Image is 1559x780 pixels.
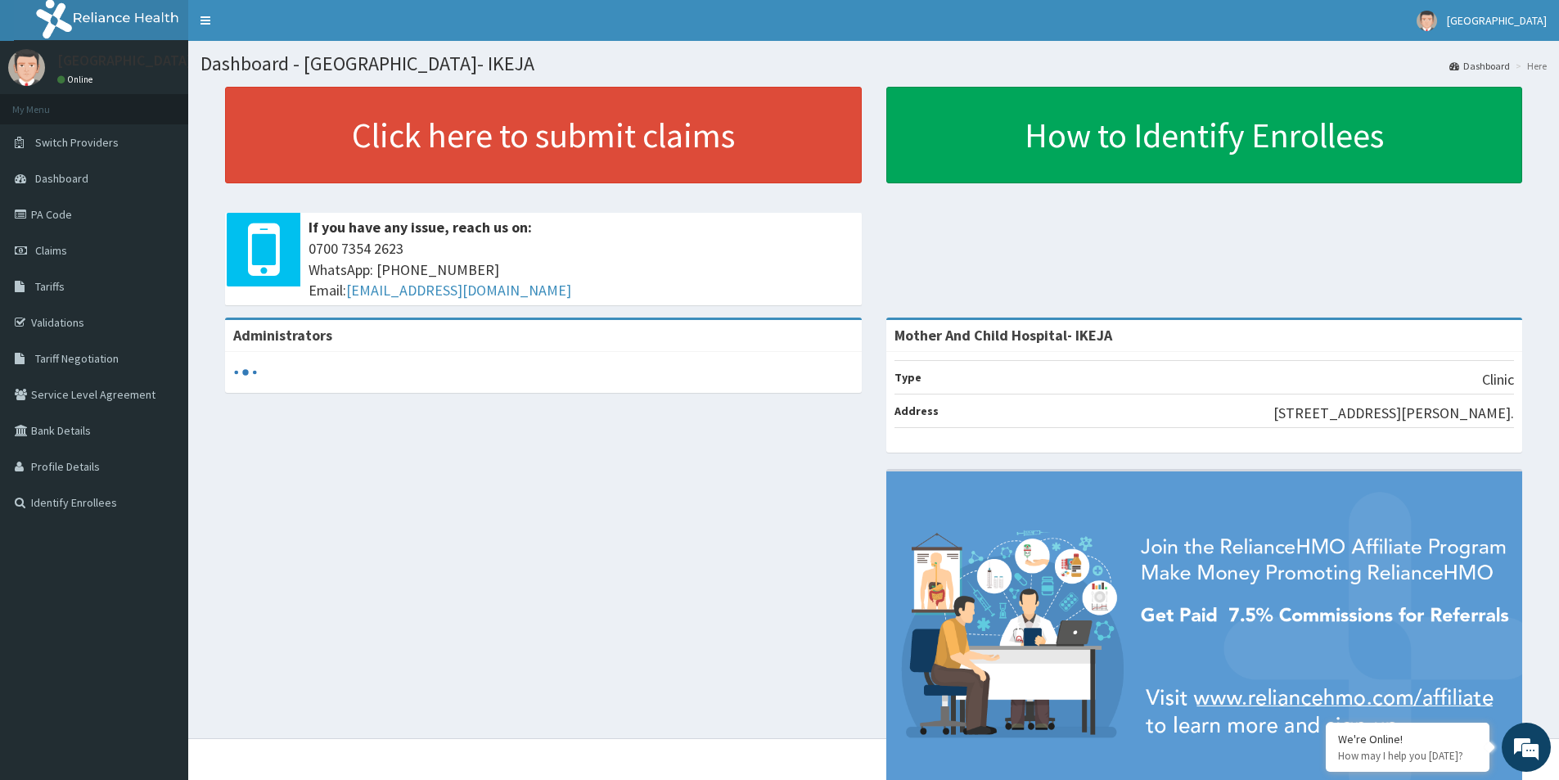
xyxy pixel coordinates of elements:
span: Dashboard [35,171,88,186]
b: Address [894,404,939,418]
span: Tariff Negotiation [35,351,119,366]
b: Administrators [233,326,332,345]
a: Online [57,74,97,85]
p: [STREET_ADDRESS][PERSON_NAME]. [1273,403,1514,424]
p: Clinic [1482,369,1514,390]
b: Type [894,370,921,385]
span: Tariffs [35,279,65,294]
img: User Image [1417,11,1437,31]
svg: audio-loading [233,360,258,385]
p: How may I help you today? [1338,749,1477,763]
b: If you have any issue, reach us on: [309,218,532,237]
a: Dashboard [1449,59,1510,73]
img: User Image [8,49,45,86]
span: 0700 7354 2623 WhatsApp: [PHONE_NUMBER] Email: [309,238,854,301]
a: How to Identify Enrollees [886,87,1523,183]
span: [GEOGRAPHIC_DATA] [1447,13,1547,28]
span: Claims [35,243,67,258]
a: [EMAIL_ADDRESS][DOMAIN_NAME] [346,281,571,300]
span: Switch Providers [35,135,119,150]
strong: Mother And Child Hospital- IKEJA [894,326,1112,345]
p: [GEOGRAPHIC_DATA] [57,53,192,68]
div: We're Online! [1338,732,1477,746]
h1: Dashboard - [GEOGRAPHIC_DATA]- IKEJA [201,53,1547,74]
li: Here [1512,59,1547,73]
a: Click here to submit claims [225,87,862,183]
